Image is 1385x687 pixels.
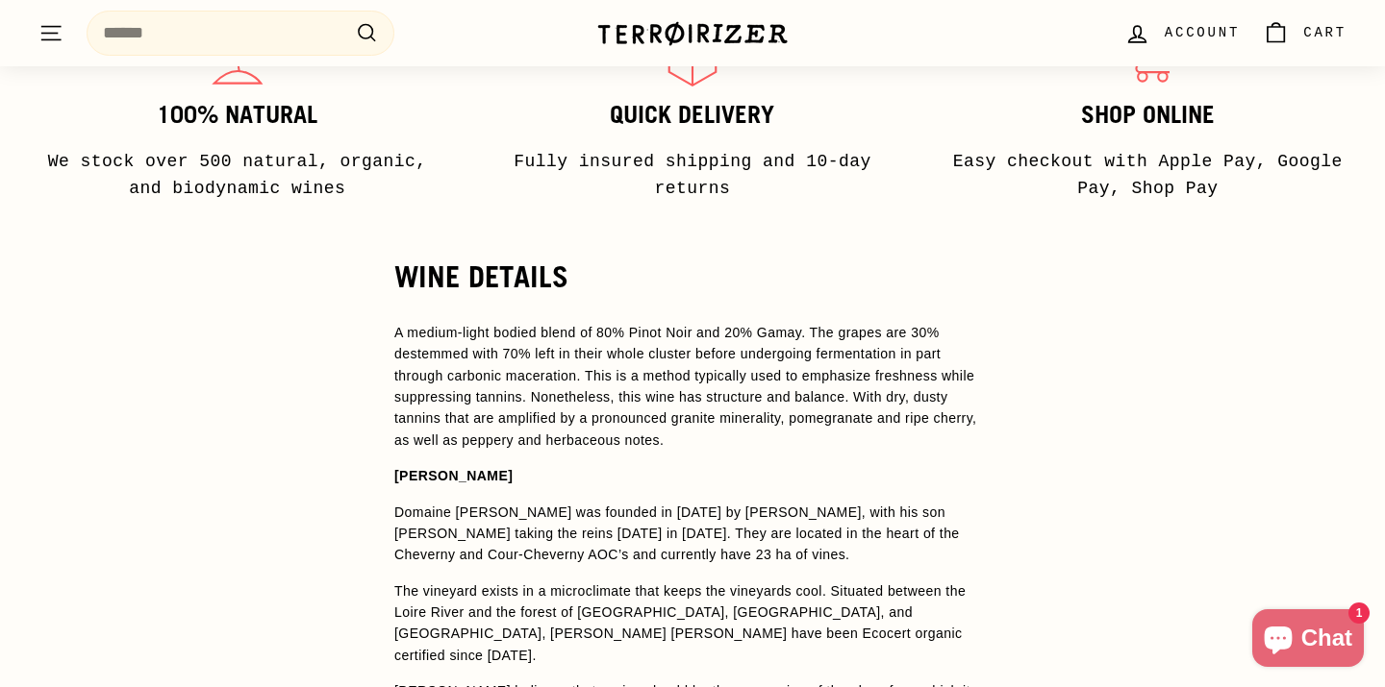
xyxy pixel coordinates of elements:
[394,502,991,566] p: Domaine [PERSON_NAME] was founded in [DATE] by [PERSON_NAME], with his son [PERSON_NAME] taking t...
[394,468,513,483] strong: [PERSON_NAME]
[31,148,443,204] p: We stock over 500 natural, organic, and biodynamic wines
[394,260,991,293] h2: WINE DETAILS
[31,102,443,129] h3: 100% Natural
[942,102,1354,129] h3: Shop Online
[394,325,976,448] span: A medium-light bodied blend of 80% Pinot Noir and 20% Gamay. The grapes are 30% destemmed with 70...
[1303,22,1347,43] span: Cart
[1251,5,1358,61] a: Cart
[1165,22,1240,43] span: Account
[942,148,1354,204] p: Easy checkout with Apple Pay, Google Pay, Shop Pay
[394,580,991,667] p: The vineyard exists in a microclimate that keeps the vineyards cool. Situated between the Loire R...
[1246,609,1370,672] inbox-online-store-chat: Shopify online store chat
[486,102,898,129] h3: Quick delivery
[486,148,898,204] p: Fully insured shipping and 10-day returns
[1113,5,1251,61] a: Account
